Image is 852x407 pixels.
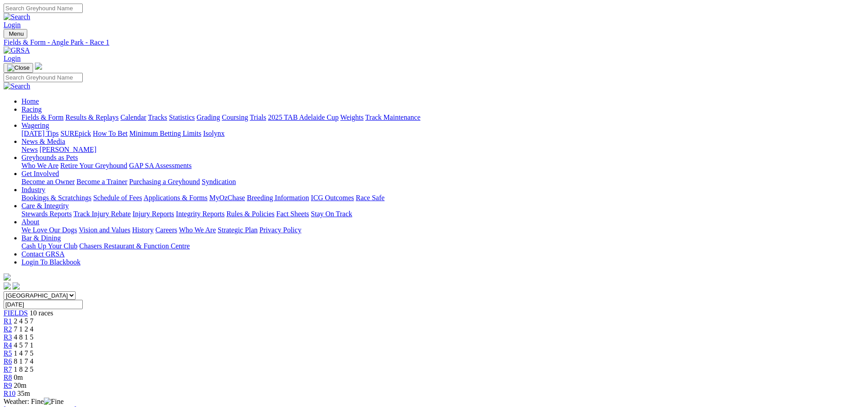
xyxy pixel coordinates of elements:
a: How To Bet [93,130,128,137]
a: R5 [4,349,12,357]
a: Fields & Form [21,113,64,121]
a: Track Injury Rebate [73,210,131,218]
a: [DATE] Tips [21,130,59,137]
input: Search [4,73,83,82]
a: Integrity Reports [176,210,225,218]
span: 10 races [30,309,53,317]
a: News & Media [21,138,65,145]
a: Race Safe [356,194,384,201]
a: R1 [4,317,12,325]
a: We Love Our Dogs [21,226,77,234]
span: R10 [4,390,16,397]
span: 1 8 2 5 [14,365,34,373]
span: 7 1 2 4 [14,325,34,333]
a: R2 [4,325,12,333]
a: Trials [250,113,266,121]
a: 2025 TAB Adelaide Cup [268,113,339,121]
a: Purchasing a Greyhound [129,178,200,185]
span: 0m [14,373,23,381]
a: ICG Outcomes [311,194,354,201]
span: 4 5 7 1 [14,341,34,349]
a: Care & Integrity [21,202,69,210]
a: Coursing [222,113,248,121]
a: Chasers Restaurant & Function Centre [79,242,190,250]
div: Greyhounds as Pets [21,162,848,170]
a: Get Involved [21,170,59,177]
div: Care & Integrity [21,210,848,218]
a: Tracks [148,113,167,121]
img: logo-grsa-white.png [4,273,11,281]
a: Fields & Form - Angle Park - Race 1 [4,38,848,46]
a: Bar & Dining [21,234,61,242]
span: 35m [17,390,30,397]
a: Privacy Policy [259,226,301,234]
a: Bookings & Scratchings [21,194,91,201]
div: Wagering [21,130,848,138]
a: Stewards Reports [21,210,72,218]
div: News & Media [21,146,848,154]
div: Get Involved [21,178,848,186]
a: Statistics [169,113,195,121]
span: Weather: Fine [4,398,64,405]
a: [PERSON_NAME] [39,146,96,153]
a: Syndication [202,178,236,185]
a: Vision and Values [79,226,130,234]
a: Login To Blackbook [21,258,81,266]
a: Weights [340,113,364,121]
a: Fact Sheets [276,210,309,218]
span: Menu [9,30,24,37]
img: twitter.svg [13,282,20,290]
div: Bar & Dining [21,242,848,250]
a: Wagering [21,122,49,129]
a: R9 [4,382,12,389]
a: Cash Up Your Club [21,242,77,250]
span: 8 1 7 4 [14,357,34,365]
input: Search [4,4,83,13]
img: Search [4,13,30,21]
a: R4 [4,341,12,349]
a: Become an Owner [21,178,75,185]
a: GAP SA Assessments [129,162,192,169]
a: Minimum Betting Limits [129,130,201,137]
a: Calendar [120,113,146,121]
a: R7 [4,365,12,373]
a: FIELDS [4,309,28,317]
a: Track Maintenance [365,113,420,121]
a: Strategic Plan [218,226,258,234]
a: Rules & Policies [226,210,275,218]
a: Schedule of Fees [93,194,142,201]
a: Who We Are [179,226,216,234]
img: logo-grsa-white.png [35,63,42,70]
img: Search [4,82,30,90]
a: About [21,218,39,226]
a: Industry [21,186,45,193]
a: Breeding Information [247,194,309,201]
a: Login [4,21,21,29]
span: 4 8 1 5 [14,333,34,341]
a: R8 [4,373,12,381]
a: Stay On Track [311,210,352,218]
a: Careers [155,226,177,234]
a: News [21,146,38,153]
a: Login [4,55,21,62]
a: Isolynx [203,130,225,137]
a: Results & Replays [65,113,119,121]
a: R3 [4,333,12,341]
span: 20m [14,382,26,389]
a: MyOzChase [209,194,245,201]
a: Retire Your Greyhound [60,162,127,169]
img: Fine [44,398,64,406]
a: Become a Trainer [76,178,127,185]
a: Grading [197,113,220,121]
span: 1 4 7 5 [14,349,34,357]
img: facebook.svg [4,282,11,290]
div: Racing [21,113,848,122]
button: Toggle navigation [4,63,33,73]
a: Contact GRSA [21,250,64,258]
